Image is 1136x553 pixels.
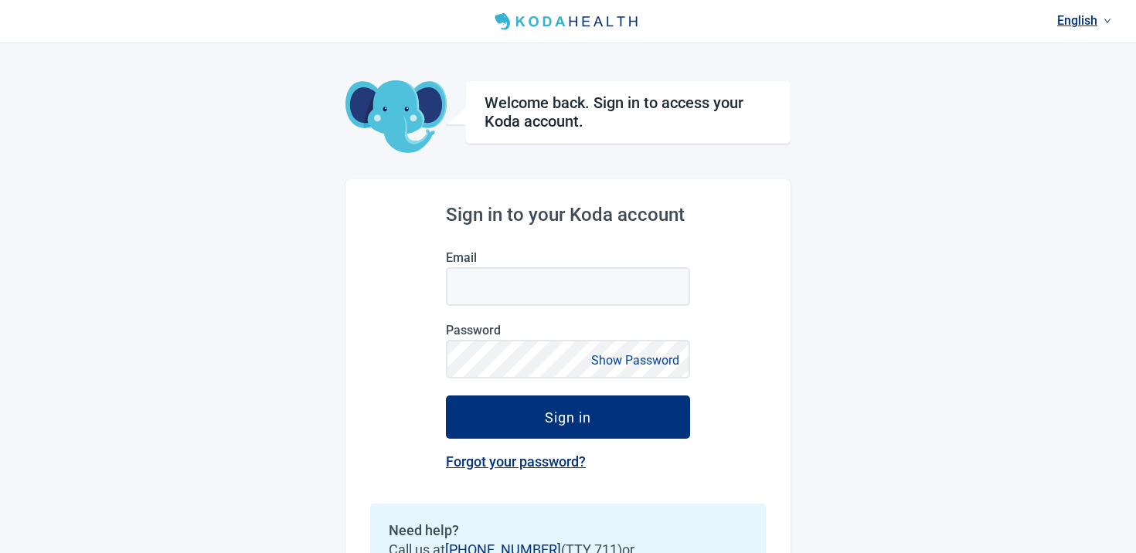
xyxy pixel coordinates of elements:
div: Sign in [545,409,591,425]
button: Show Password [587,350,684,371]
a: Forgot your password? [446,453,586,470]
label: Email [446,250,690,265]
button: Sign in [446,395,690,439]
a: Current language: English [1051,8,1117,33]
label: Password [446,323,690,338]
img: Koda Elephant [345,80,447,154]
h2: Sign in to your Koda account [446,204,690,226]
h1: Welcome back. Sign in to access your Koda account. [485,93,771,131]
span: down [1104,17,1111,25]
h2: Need help? [389,522,747,538]
img: Koda Health [488,9,648,34]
